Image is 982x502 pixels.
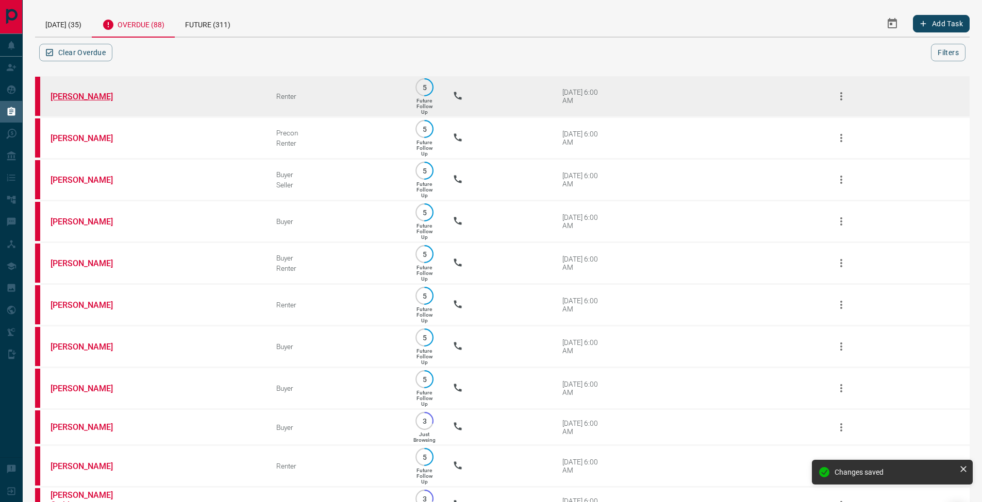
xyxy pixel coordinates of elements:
[35,160,40,199] div: property.ca
[421,453,428,461] p: 5
[35,77,40,116] div: property.ca
[421,167,428,175] p: 5
[931,44,966,61] button: Filters
[35,327,40,366] div: property.ca
[421,209,428,216] p: 5
[562,297,606,313] div: [DATE] 6:00 AM
[276,92,396,100] div: Renter
[562,130,606,146] div: [DATE] 6:00 AM
[92,10,175,38] div: Overdue (88)
[51,461,128,471] a: [PERSON_NAME]
[51,217,128,227] a: [PERSON_NAME]
[562,255,606,271] div: [DATE] 6:00 AM
[51,133,128,143] a: [PERSON_NAME]
[417,468,432,484] p: Future Follow Up
[276,384,396,392] div: Buyer
[51,300,128,310] a: [PERSON_NAME]
[562,88,606,105] div: [DATE] 6:00 AM
[51,384,128,393] a: [PERSON_NAME]
[35,118,40,158] div: property.ca
[417,181,432,198] p: Future Follow Up
[276,254,396,262] div: Buyer
[913,15,970,32] button: Add Task
[880,11,905,36] button: Select Date Range
[421,417,428,425] p: 3
[35,10,92,37] div: [DATE] (35)
[562,171,606,188] div: [DATE] 6:00 AM
[51,258,128,268] a: [PERSON_NAME]
[413,431,436,443] p: Just Browsing
[35,285,40,324] div: property.ca
[562,338,606,355] div: [DATE] 6:00 AM
[417,265,432,282] p: Future Follow Up
[835,468,955,476] div: Changes saved
[562,419,606,436] div: [DATE] 6:00 AM
[421,334,428,341] p: 5
[417,223,432,240] p: Future Follow Up
[417,390,432,407] p: Future Follow Up
[417,140,432,157] p: Future Follow Up
[35,369,40,408] div: property.ca
[421,83,428,91] p: 5
[417,306,432,323] p: Future Follow Up
[276,462,396,470] div: Renter
[417,98,432,115] p: Future Follow Up
[35,244,40,283] div: property.ca
[35,410,40,444] div: property.ca
[35,202,40,241] div: property.ca
[51,175,128,185] a: [PERSON_NAME]
[562,458,606,474] div: [DATE] 6:00 AM
[276,170,396,179] div: Buyer
[276,139,396,147] div: Renter
[421,292,428,300] p: 5
[51,92,128,101] a: [PERSON_NAME]
[562,380,606,396] div: [DATE] 6:00 AM
[276,217,396,226] div: Buyer
[421,375,428,383] p: 5
[276,129,396,137] div: Precon
[421,250,428,258] p: 5
[35,446,40,486] div: property.ca
[175,10,241,37] div: Future (311)
[276,301,396,309] div: Renter
[417,348,432,365] p: Future Follow Up
[276,423,396,431] div: Buyer
[562,213,606,230] div: [DATE] 6:00 AM
[276,264,396,272] div: Renter
[421,125,428,133] p: 5
[51,422,128,432] a: [PERSON_NAME]
[39,44,112,61] button: Clear Overdue
[51,342,128,352] a: [PERSON_NAME]
[276,342,396,351] div: Buyer
[276,181,396,189] div: Seller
